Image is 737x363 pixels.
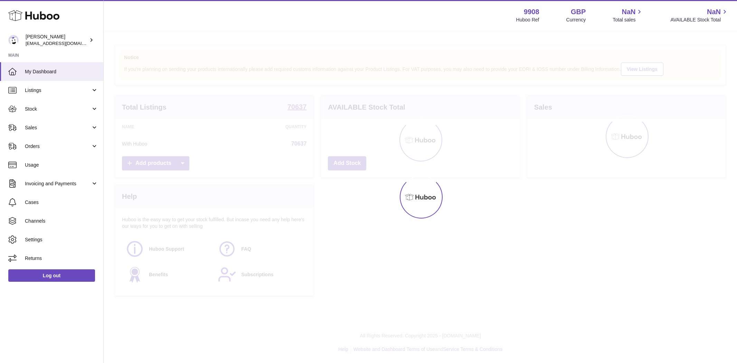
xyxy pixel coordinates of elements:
span: Invoicing and Payments [25,180,91,187]
span: Listings [25,87,91,94]
strong: GBP [571,7,586,17]
div: [PERSON_NAME] [26,34,88,47]
a: NaN Total sales [613,7,643,23]
div: Huboo Ref [516,17,539,23]
img: internalAdmin-9908@internal.huboo.com [8,35,19,45]
span: Sales [25,124,91,131]
span: My Dashboard [25,68,98,75]
span: Stock [25,106,91,112]
a: Log out [8,269,95,282]
strong: 9908 [524,7,539,17]
span: NaN [707,7,721,17]
span: Usage [25,162,98,168]
span: NaN [622,7,635,17]
a: NaN AVAILABLE Stock Total [670,7,729,23]
span: Total sales [613,17,643,23]
span: Orders [25,143,91,150]
span: [EMAIL_ADDRESS][DOMAIN_NAME] [26,40,102,46]
span: Settings [25,236,98,243]
span: Returns [25,255,98,262]
span: Cases [25,199,98,206]
span: Channels [25,218,98,224]
span: AVAILABLE Stock Total [670,17,729,23]
div: Currency [566,17,586,23]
